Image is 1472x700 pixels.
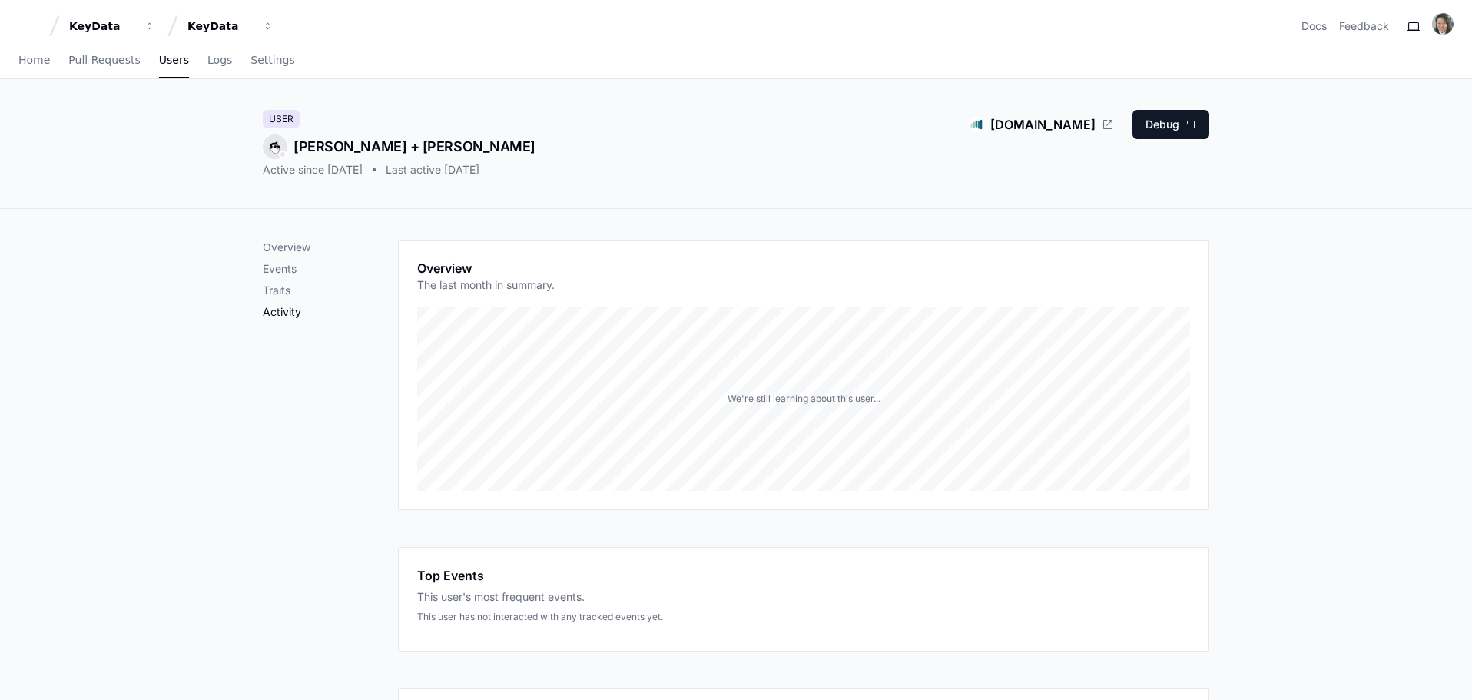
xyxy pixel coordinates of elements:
[265,137,285,157] img: 4.svg
[1301,18,1327,34] a: Docs
[417,566,484,585] h1: Top Events
[263,134,535,159] div: [PERSON_NAME] + [PERSON_NAME]
[187,18,254,34] div: KeyData
[417,277,555,293] p: The last month in summary.
[159,55,189,65] span: Users
[417,611,1190,623] div: This user has not interacted with any tracked events yet.
[263,304,398,320] p: Activity
[263,283,398,298] p: Traits
[990,115,1114,134] a: [DOMAIN_NAME]
[263,162,363,177] div: Active since [DATE]
[417,259,555,277] h1: Overview
[1432,13,1454,35] img: ACg8ocLWJuvmuNwk4iRcW24nZi_fehXUORlBPxH9pusKVtZVetEizkI=s96-c
[18,55,50,65] span: Home
[263,261,398,277] p: Events
[207,55,232,65] span: Logs
[990,115,1096,134] span: [DOMAIN_NAME]
[728,393,880,405] div: We're still learning about this user...
[386,162,479,177] div: Last active [DATE]
[263,110,300,128] div: User
[207,43,232,78] a: Logs
[159,43,189,78] a: Users
[18,43,50,78] a: Home
[417,259,1190,302] app-pz-page-link-header: Overview
[108,84,186,96] a: Powered byPylon
[69,18,135,34] div: KeyData
[969,117,984,132] img: keydatadashboard.com
[263,240,398,255] p: Overview
[63,12,161,40] button: KeyData
[68,55,140,65] span: Pull Requests
[250,43,294,78] a: Settings
[181,12,280,40] button: KeyData
[417,589,1190,605] div: This user's most frequent events.
[1339,18,1389,34] button: Feedback
[68,43,140,78] a: Pull Requests
[153,85,186,96] span: Pylon
[1132,110,1209,139] button: Debug
[250,55,294,65] span: Settings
